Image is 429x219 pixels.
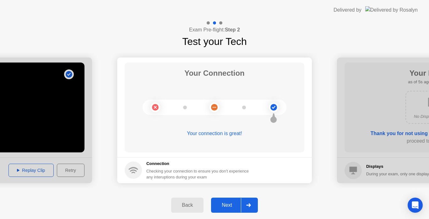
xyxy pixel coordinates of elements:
h5: Connection [146,161,253,167]
div: Back [173,202,202,208]
img: Delivered by Rosalyn [365,6,418,14]
div: Open Intercom Messenger [408,198,423,213]
button: Next [211,198,258,213]
h4: Exam Pre-flight: [189,26,240,34]
div: Delivered by [334,6,361,14]
div: Next [213,202,241,208]
b: Step 2 [225,27,240,32]
div: Checking your connection to ensure you don’t experience any interuptions during your exam [146,168,253,180]
button: Back [171,198,204,213]
div: Your connection is great! [125,130,304,137]
h1: Your Connection [184,68,245,79]
h1: Test your Tech [182,34,247,49]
